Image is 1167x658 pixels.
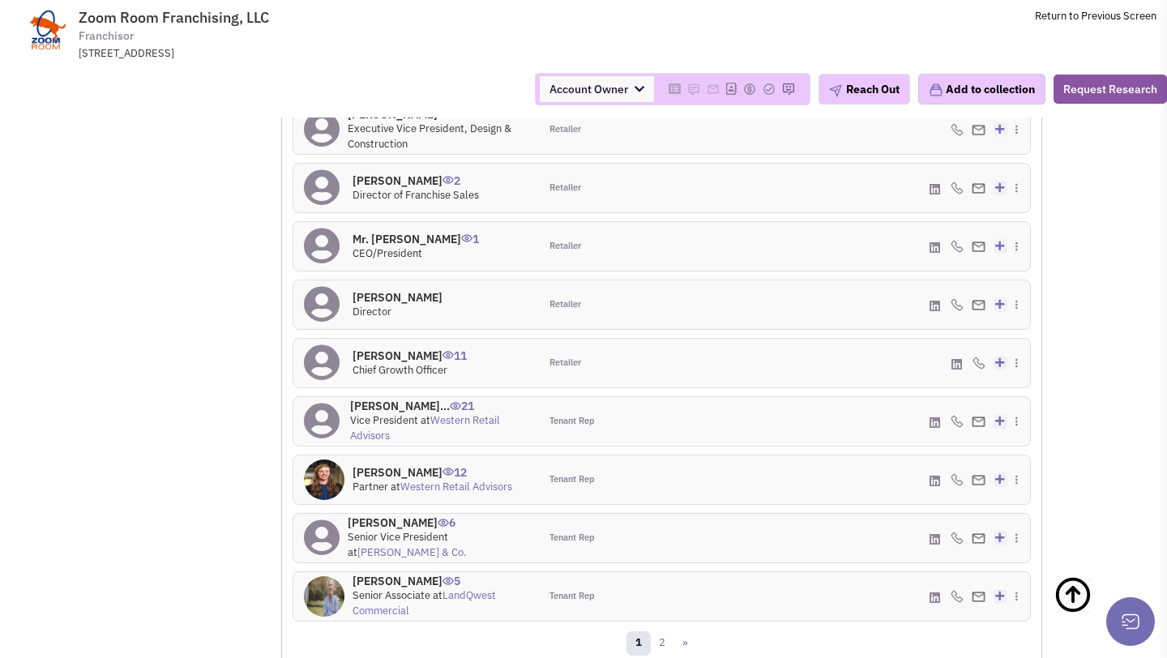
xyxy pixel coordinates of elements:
h4: [PERSON_NAME] [353,290,442,305]
img: icon-UserInteraction.png [442,176,454,184]
img: Please add to your accounts [782,83,795,96]
span: Account Owner [540,76,654,102]
button: Request Research [1054,75,1167,104]
span: Retailer [549,298,581,311]
img: icon-UserInteraction.png [442,468,454,476]
h4: [PERSON_NAME]... [350,399,528,413]
img: icon-UserInteraction.png [442,577,454,585]
img: plane.png [829,84,842,97]
button: Add to collection [918,74,1045,105]
img: icon-phone.png [951,123,964,136]
a: LandQwest Commercial [353,588,496,617]
div: [STREET_ADDRESS] [79,46,502,62]
span: 2 [442,161,460,188]
h4: [PERSON_NAME] [353,173,479,188]
span: Zoom Room Franchising, LLC [79,8,269,27]
img: Please add to your accounts [743,83,756,96]
h4: [PERSON_NAME] [348,515,528,530]
h4: [PERSON_NAME] [353,348,467,363]
img: icon-UserInteraction.png [438,519,449,527]
a: [PERSON_NAME] & Co. [357,545,467,559]
a: 1 [626,631,651,656]
img: icon-phone.png [972,357,985,370]
h4: [PERSON_NAME] [353,465,512,480]
span: Franchisor [79,28,134,45]
span: 12 [442,453,467,480]
a: 2 [650,631,674,656]
span: Chief Growth Officer [353,363,447,377]
span: Partner [353,480,388,493]
img: Email%20Icon.png [972,533,985,544]
img: icon-collection-lavender.png [929,83,943,97]
a: Western Retail Advisors [400,480,512,493]
span: Retailer [549,357,581,370]
img: swfF_921TkCgTs7wwfnxIg.jpg [304,576,344,617]
span: 5 [442,562,460,588]
img: icon-phone.png [951,532,964,545]
img: icon-phone.png [951,415,964,428]
span: Tenant Rep [549,473,595,486]
span: CEO/President [353,246,422,260]
span: Senior Associate [353,588,430,602]
button: Reach Out [819,74,910,105]
img: oo9uErxAM029TuKji1r8RA.jpg [304,459,344,500]
img: icon-phone.png [951,298,964,311]
span: Tenant Rep [549,415,595,428]
span: 11 [442,336,467,363]
img: icon-UserInteraction.png [442,351,454,359]
span: Vice President [350,413,418,427]
img: Email%20Icon.png [972,592,985,602]
img: icon-phone.png [951,240,964,253]
h4: Mr. [PERSON_NAME] [353,232,479,246]
img: Email%20Icon.png [972,125,985,135]
span: at [350,413,500,442]
img: icon-phone.png [951,473,964,486]
img: icon-UserInteraction.png [450,402,461,410]
span: Retailer [549,182,581,194]
img: Email%20Icon.png [972,475,985,485]
span: Director [353,305,391,318]
img: icon-phone.png [951,590,964,603]
img: Please add to your accounts [707,83,720,96]
a: Return to Previous Screen [1035,9,1156,23]
img: icon-UserInteraction.png [461,234,472,242]
a: » [673,631,697,656]
span: Retailer [549,123,581,136]
span: Executive Vice President, Design & Construction [348,122,511,151]
h4: [PERSON_NAME] [353,574,528,588]
span: 1 [461,220,479,246]
img: Email%20Icon.png [972,417,985,427]
span: Tenant Rep [549,532,595,545]
img: Please add to your accounts [763,83,776,96]
img: Email%20Icon.png [972,183,985,194]
span: Senior Vice President [348,530,448,544]
span: at [353,588,496,617]
img: Please add to your accounts [687,83,700,96]
img: Email%20Icon.png [972,241,985,252]
a: Western Retail Advisors [350,413,500,442]
span: Retailer [549,240,581,253]
span: Director of Franchise Sales [353,188,479,202]
span: at [348,545,467,559]
span: Tenant Rep [549,590,595,603]
span: 6 [438,503,455,530]
img: icon-phone.png [951,182,964,194]
img: Email%20Icon.png [972,300,985,310]
span: 21 [450,387,474,413]
span: at [391,480,512,493]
